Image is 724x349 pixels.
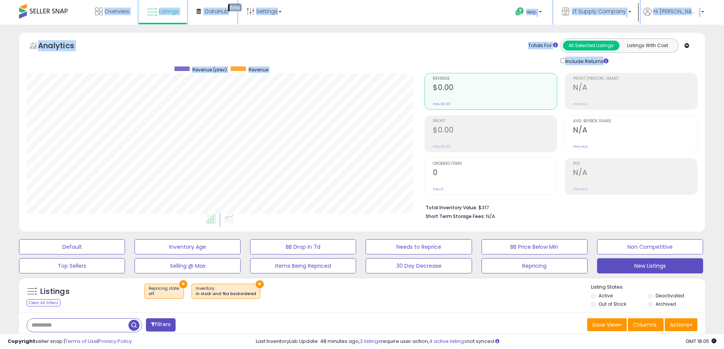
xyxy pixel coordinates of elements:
[98,338,132,345] a: Privacy Policy
[573,83,697,93] h2: N/A
[597,239,703,254] button: Non Competitive
[433,144,451,149] small: Prev: $0.00
[149,286,180,297] span: Repricing state :
[65,338,97,345] a: Terms of Use
[573,102,588,106] small: Prev: N/A
[8,338,35,345] strong: Copyright
[366,258,472,273] button: 30 Day Decrease
[19,239,125,254] button: Default
[135,258,241,273] button: Selling @ Max
[599,292,613,299] label: Active
[619,41,676,51] button: Listings With Cost
[19,258,125,273] button: Top Sellers
[433,119,557,123] span: Profit
[686,338,716,345] span: 2025-10-11 18:05 GMT
[179,280,187,288] button: ×
[105,8,129,15] span: Overview
[433,126,557,136] h2: $0.00
[205,8,229,15] span: DataHub
[528,42,558,49] div: Totals For
[426,204,477,211] b: Total Inventory Value:
[573,119,697,123] span: Avg. Buybox Share
[555,57,618,65] div: Include Returns
[509,1,550,25] a: Help
[149,291,180,297] div: off
[486,213,495,220] span: N/A
[135,239,241,254] button: Inventory Age
[573,168,697,178] h2: N/A
[482,239,588,254] button: BB Price Below Min
[526,9,537,15] span: Help
[196,291,256,297] div: in stock and fba backordered
[256,338,716,345] div: Last InventoryLab Update: 48 minutes ago, require user action, not synced.
[633,321,657,328] span: Columns
[563,41,619,51] button: All Selected Listings
[433,187,444,191] small: Prev: 0
[426,213,485,220] b: Short Term Storage Fees:
[573,187,588,191] small: Prev: N/A
[573,162,697,166] span: ROI
[38,40,89,53] h5: Analytics
[656,301,676,307] label: Archived
[196,286,256,297] span: Inventory :
[249,66,268,73] span: Revenue
[573,77,697,81] span: Profit [PERSON_NAME]
[192,66,227,73] span: Revenue (prev)
[643,8,704,25] a: Hi [PERSON_NAME]
[250,258,356,273] button: Items Being Repriced
[515,7,524,16] i: Get Help
[599,301,626,307] label: Out of Stock
[433,77,557,81] span: Revenue
[366,239,472,254] button: Needs to Reprice
[573,126,697,136] h2: N/A
[591,284,705,291] p: Listing States:
[573,144,588,149] small: Prev: N/A
[360,338,381,345] a: 2 listings
[482,258,588,273] button: Repricing
[572,8,626,15] span: JT Supply Company
[256,280,264,288] button: ×
[159,8,179,15] span: Listings
[587,318,627,331] button: Save View
[653,8,699,15] span: Hi [PERSON_NAME]
[665,318,697,331] button: Actions
[433,162,557,166] span: Ordered Items
[146,318,176,332] button: Filters
[433,102,451,106] small: Prev: $0.00
[228,4,241,11] div: Tooltip anchor
[40,286,70,297] h5: Listings
[433,83,557,93] h2: $0.00
[628,318,664,331] button: Columns
[250,239,356,254] button: BB Drop in 7d
[597,258,703,273] button: New Listings
[656,292,684,299] label: Deactivated
[433,168,557,178] h2: 0
[426,202,692,212] li: $317
[8,338,132,345] div: seller snap | |
[429,338,467,345] a: 4 active listings
[27,299,60,306] div: Clear All Filters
